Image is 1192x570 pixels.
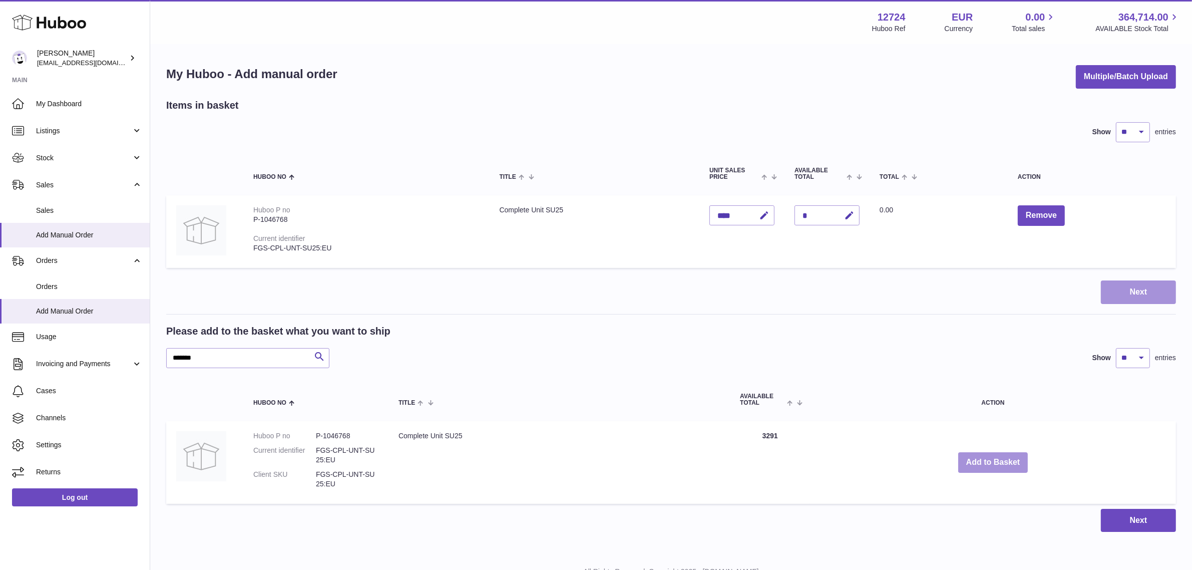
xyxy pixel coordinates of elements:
button: Remove [1018,205,1065,226]
strong: EUR [952,11,973,24]
span: Returns [36,467,142,477]
span: My Dashboard [36,99,142,109]
a: Log out [12,488,138,506]
span: entries [1155,353,1176,363]
span: Huboo no [253,400,286,406]
h2: Please add to the basket what you want to ship [166,325,390,338]
span: entries [1155,127,1176,137]
button: Next [1101,509,1176,532]
span: 364,714.00 [1118,11,1168,24]
dd: FGS-CPL-UNT-SU25:EU [316,470,378,489]
span: Cases [36,386,142,396]
img: internalAdmin-12724@internal.huboo.com [12,51,27,66]
a: 364,714.00 AVAILABLE Stock Total [1095,11,1180,34]
img: Complete Unit SU25 [176,205,226,255]
span: 0.00 [1026,11,1045,24]
span: Title [399,400,415,406]
span: 0.00 [880,206,893,214]
span: Add Manual Order [36,230,142,240]
span: Orders [36,282,142,292]
span: Title [499,174,516,180]
div: Huboo P no [253,206,290,214]
span: Channels [36,413,142,423]
span: Orders [36,256,132,265]
span: Add Manual Order [36,307,142,316]
div: [PERSON_NAME] [37,49,127,68]
td: Complete Unit SU25 [388,421,730,503]
span: Sales [36,206,142,215]
span: Unit Sales Price [709,167,759,180]
div: FGS-CPL-UNT-SU25:EU [253,243,479,253]
span: AVAILABLE Stock Total [1095,24,1180,34]
label: Show [1092,353,1111,363]
div: Huboo Ref [872,24,906,34]
div: Currency [945,24,973,34]
button: Multiple/Batch Upload [1076,65,1176,89]
span: AVAILABLE Total [740,393,784,406]
dt: Client SKU [253,470,316,489]
span: Huboo no [253,174,286,180]
span: Settings [36,440,142,450]
span: Stock [36,153,132,163]
h2: Items in basket [166,99,239,112]
a: 0.00 Total sales [1012,11,1056,34]
button: Next [1101,280,1176,304]
th: Action [810,383,1176,416]
div: Action [1018,174,1166,180]
span: Total [880,174,899,180]
h1: My Huboo - Add manual order [166,66,337,82]
img: Complete Unit SU25 [176,431,226,481]
div: Current identifier [253,234,305,242]
strong: 12724 [878,11,906,24]
div: P-1046768 [253,215,479,224]
label: Show [1092,127,1111,137]
span: Usage [36,332,142,342]
td: Complete Unit SU25 [489,195,699,268]
td: 3291 [730,421,810,503]
dd: FGS-CPL-UNT-SU25:EU [316,446,378,465]
span: Total sales [1012,24,1056,34]
span: Sales [36,180,132,190]
dt: Current identifier [253,446,316,465]
span: Listings [36,126,132,136]
dt: Huboo P no [253,431,316,441]
span: Invoicing and Payments [36,359,132,369]
span: AVAILABLE Total [794,167,844,180]
button: Add to Basket [958,452,1028,473]
span: [EMAIL_ADDRESS][DOMAIN_NAME] [37,59,147,67]
dd: P-1046768 [316,431,378,441]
